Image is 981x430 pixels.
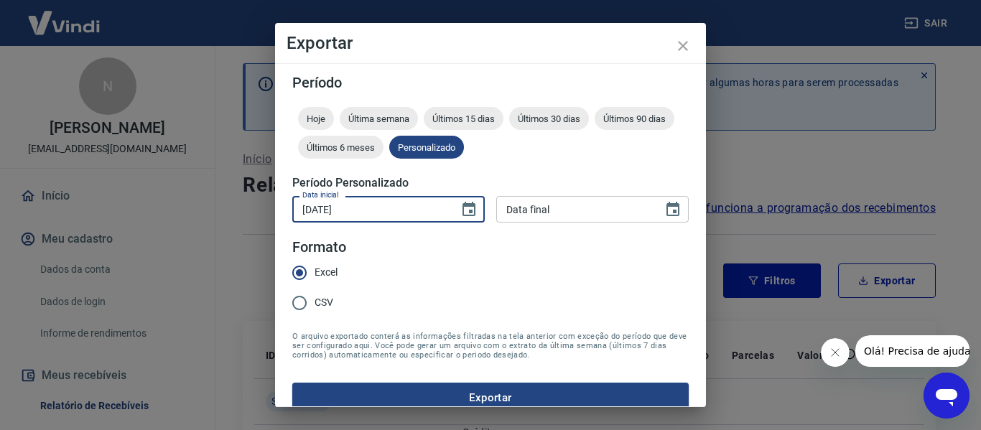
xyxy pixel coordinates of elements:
[496,196,653,223] input: DD/MM/YYYY
[298,142,383,153] span: Últimos 6 meses
[509,113,589,124] span: Últimos 30 dias
[595,107,674,130] div: Últimos 90 dias
[292,332,689,360] span: O arquivo exportado conterá as informações filtradas na tela anterior com exceção do período que ...
[424,107,503,130] div: Últimos 15 dias
[924,373,970,419] iframe: Botão para abrir a janela de mensagens
[340,107,418,130] div: Última semana
[9,10,121,22] span: Olá! Precisa de ajuda?
[302,190,339,200] label: Data inicial
[315,265,338,280] span: Excel
[424,113,503,124] span: Últimos 15 dias
[292,176,689,190] h5: Período Personalizado
[298,107,334,130] div: Hoje
[298,136,383,159] div: Últimos 6 meses
[666,29,700,63] button: close
[287,34,694,52] h4: Exportar
[292,237,346,258] legend: Formato
[315,295,333,310] span: CSV
[298,113,334,124] span: Hoje
[821,338,850,367] iframe: Fechar mensagem
[455,195,483,224] button: Choose date, selected date is 1 de ago de 2025
[389,136,464,159] div: Personalizado
[509,107,589,130] div: Últimos 30 dias
[855,335,970,367] iframe: Mensagem da empresa
[292,383,689,413] button: Exportar
[292,75,689,90] h5: Período
[595,113,674,124] span: Últimos 90 dias
[292,196,449,223] input: DD/MM/YYYY
[340,113,418,124] span: Última semana
[659,195,687,224] button: Choose date
[389,142,464,153] span: Personalizado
